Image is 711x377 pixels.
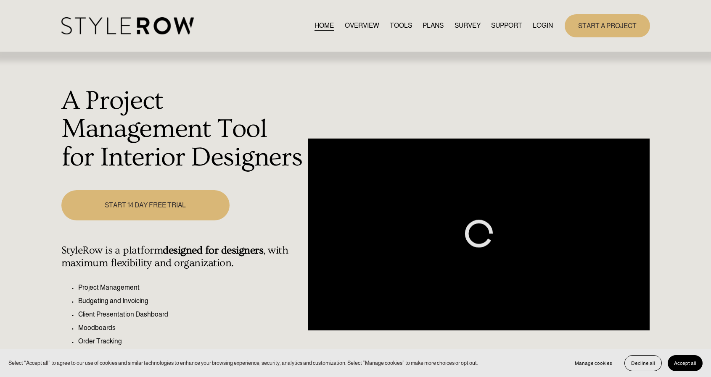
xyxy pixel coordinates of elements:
[565,14,650,37] a: START A PROJECT
[78,309,304,319] p: Client Presentation Dashboard
[674,360,696,366] span: Accept all
[61,190,230,220] a: START 14 DAY FREE TRIAL
[78,336,304,346] p: Order Tracking
[575,360,612,366] span: Manage cookies
[61,244,304,270] h4: StyleRow is a platform , with maximum flexibility and organization.
[568,355,618,371] button: Manage cookies
[455,20,481,31] a: SURVEY
[315,20,334,31] a: HOME
[163,244,263,257] strong: designed for designers
[345,20,379,31] a: OVERVIEW
[423,20,444,31] a: PLANS
[61,87,304,172] h1: A Project Management Tool for Interior Designers
[78,296,304,306] p: Budgeting and Invoicing
[8,359,478,367] p: Select “Accept all” to agree to our use of cookies and similar technologies to enhance your brows...
[390,20,412,31] a: TOOLS
[78,283,304,293] p: Project Management
[533,20,553,31] a: LOGIN
[631,360,655,366] span: Decline all
[491,20,522,31] a: folder dropdown
[78,323,304,333] p: Moodboards
[491,21,522,31] span: SUPPORT
[668,355,703,371] button: Accept all
[61,17,194,34] img: StyleRow
[624,355,662,371] button: Decline all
